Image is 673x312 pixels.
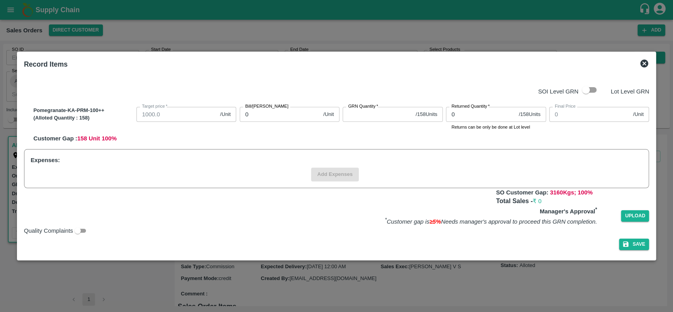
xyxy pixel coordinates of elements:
input: 0.0 [136,107,217,122]
button: Save [619,239,649,250]
p: (Alloted Quantity : 158 ) [34,114,134,122]
p: Pomegranate-KA-PRM-100++ [34,107,134,114]
span: Quality Complaints [24,226,73,235]
p: Lot Level GRN [611,87,649,96]
b: Manager's Approval [540,208,597,215]
span: Upload [621,210,649,222]
label: Target price [142,103,168,110]
b: SO Customer Gap: [496,189,548,196]
label: Final Price [555,103,576,110]
input: Final Price [549,107,630,122]
span: /Unit [220,111,231,118]
span: 3160 Kgs; 100 % [550,189,593,196]
label: Returned Quantity [451,103,490,110]
span: / 158 Units [416,111,437,118]
span: ₹ 0 [533,198,541,204]
span: /Unit [323,111,334,118]
i: Customer gap is Needs manager's approval to proceed this GRN completion. [385,219,597,225]
span: /Unit [633,111,644,118]
span: ≥5% [429,219,441,225]
span: Expenses: [31,157,60,163]
label: GRN Quantity [348,103,378,110]
input: 0 [446,107,516,122]
label: Bill/[PERSON_NAME] [245,103,289,110]
b: Total Sales - [496,198,541,204]
p: SOI Level GRN [538,87,578,96]
span: Customer Gap : [34,135,77,142]
span: 158 Unit 100 % [77,135,117,142]
b: Record Items [24,60,68,68]
p: Returns can be only be done at Lot level [451,123,541,131]
span: / 158 Units [519,111,541,118]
